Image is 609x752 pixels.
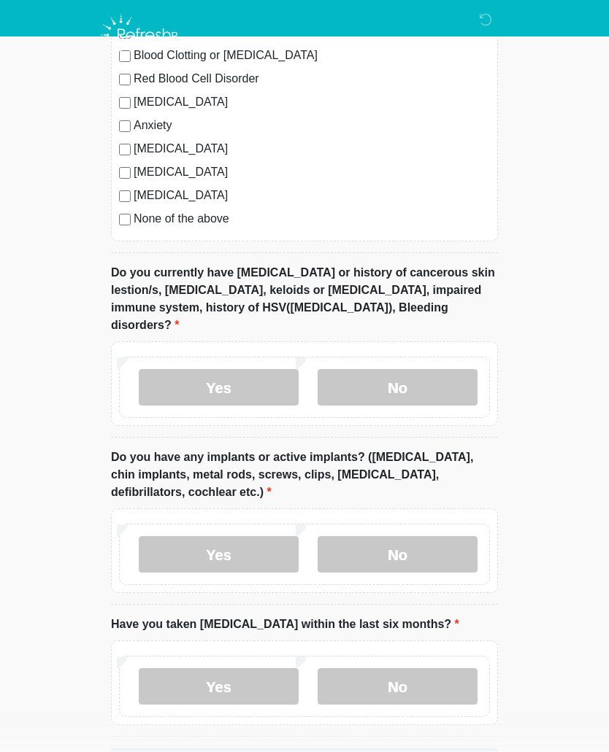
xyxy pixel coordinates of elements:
[119,74,131,85] input: Red Blood Cell Disorder
[119,190,131,202] input: [MEDICAL_DATA]
[111,449,498,501] label: Do you have any implants or active implants? ([MEDICAL_DATA], chin implants, metal rods, screws, ...
[134,70,490,88] label: Red Blood Cell Disorder
[119,120,131,132] input: Anxiety
[139,369,299,406] label: Yes
[111,264,498,334] label: Do you currently have [MEDICAL_DATA] or history of cancerous skin lestion/s, [MEDICAL_DATA], kelo...
[134,210,490,228] label: None of the above
[111,616,459,633] label: Have you taken [MEDICAL_DATA] within the last six months?
[96,11,185,59] img: Refresh RX Logo
[318,668,478,705] label: No
[139,536,299,573] label: Yes
[318,369,478,406] label: No
[119,167,131,179] input: [MEDICAL_DATA]
[318,536,478,573] label: No
[134,93,490,111] label: [MEDICAL_DATA]
[134,163,490,181] label: [MEDICAL_DATA]
[134,187,490,204] label: [MEDICAL_DATA]
[119,97,131,109] input: [MEDICAL_DATA]
[119,144,131,155] input: [MEDICAL_DATA]
[119,214,131,225] input: None of the above
[134,117,490,134] label: Anxiety
[134,140,490,158] label: [MEDICAL_DATA]
[139,668,299,705] label: Yes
